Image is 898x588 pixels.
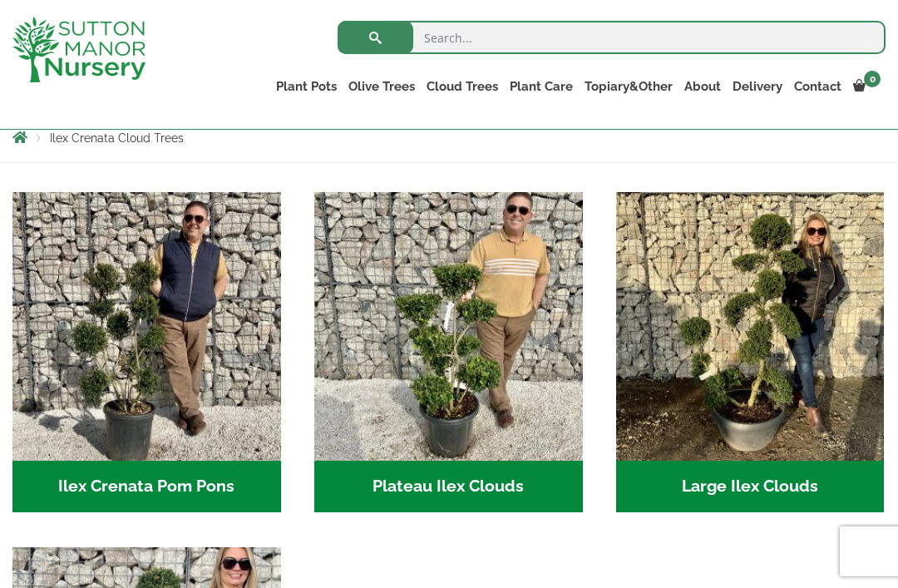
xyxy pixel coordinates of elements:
[314,192,583,461] img: Plateau Ilex Clouds
[579,75,678,98] a: Topiary&Other
[421,75,504,98] a: Cloud Trees
[616,192,885,511] a: Visit product category Large Ilex Clouds
[504,75,579,98] a: Plant Care
[12,192,281,461] img: Ilex Crenata Pom Pons
[12,131,886,144] nav: Breadcrumbs
[343,75,421,98] a: Olive Trees
[864,71,881,87] span: 0
[270,75,343,98] a: Plant Pots
[678,75,727,98] a: About
[50,131,184,145] span: Ilex Crenata Cloud Trees
[12,17,146,82] img: logo
[338,21,886,54] input: Search...
[788,75,847,98] a: Contact
[314,192,583,511] a: Visit product category Plateau Ilex Clouds
[616,192,885,461] img: Large Ilex Clouds
[727,75,788,98] a: Delivery
[616,461,885,512] h2: Large Ilex Clouds
[12,192,281,511] a: Visit product category Ilex Crenata Pom Pons
[847,75,886,98] a: 0
[12,461,281,512] h2: Ilex Crenata Pom Pons
[314,461,583,512] h2: Plateau Ilex Clouds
